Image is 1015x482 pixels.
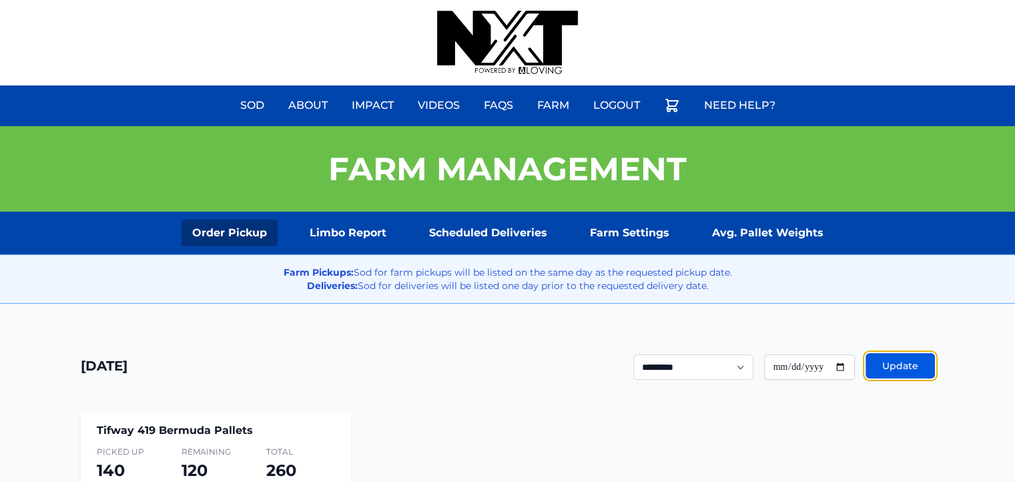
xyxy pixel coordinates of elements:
button: Update [866,353,935,379]
a: Order Pickup [182,220,278,246]
h1: [DATE] [81,356,127,375]
span: Total [266,447,335,457]
a: Limbo Report [299,220,397,246]
span: Picked Up [97,447,165,457]
a: Impact [344,89,402,122]
a: FAQs [476,89,521,122]
strong: Farm Pickups: [284,266,354,278]
span: 140 [97,461,125,480]
a: About [280,89,336,122]
span: 260 [266,461,296,480]
span: Update [882,359,918,373]
a: Avg. Pallet Weights [701,220,834,246]
a: Farm Settings [579,220,680,246]
a: Scheduled Deliveries [418,220,558,246]
a: Need Help? [696,89,783,122]
span: Remaining [182,447,250,457]
a: Videos [410,89,468,122]
span: 120 [182,461,208,480]
a: Logout [585,89,648,122]
a: Sod [232,89,272,122]
h1: Farm Management [328,153,687,185]
strong: Deliveries: [307,280,358,292]
h4: Tifway 419 Bermuda Pallets [97,423,335,439]
img: nextdaysod.com Logo [437,11,577,75]
a: Farm [529,89,577,122]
